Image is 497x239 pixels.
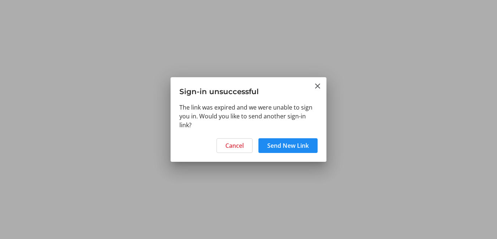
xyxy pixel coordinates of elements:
button: Close [313,82,322,90]
div: The link was expired and we were unable to sign you in. Would you like to send another sign-in link? [171,103,326,134]
button: Send New Link [258,138,318,153]
h3: Sign-in unsuccessful [171,77,326,103]
span: Cancel [225,141,244,150]
span: Send New Link [267,141,309,150]
button: Cancel [217,138,253,153]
